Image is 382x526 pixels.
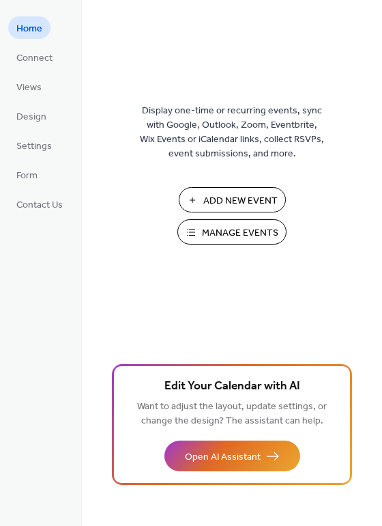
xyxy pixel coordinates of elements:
a: Views [8,75,50,98]
a: Design [8,105,55,127]
span: Connect [16,51,53,66]
span: Views [16,81,42,95]
span: Design [16,110,46,124]
button: Add New Event [179,187,286,212]
span: Display one-time or recurring events, sync with Google, Outlook, Zoom, Eventbrite, Wix Events or ... [140,104,324,161]
span: Contact Us [16,198,63,212]
span: Settings [16,139,52,154]
a: Form [8,163,46,186]
span: Home [16,22,42,36]
span: Open AI Assistant [185,450,261,465]
a: Connect [8,46,61,68]
span: Form [16,169,38,183]
button: Manage Events [177,219,286,245]
span: Edit Your Calendar with AI [164,377,300,396]
span: Add New Event [203,194,278,208]
span: Manage Events [202,226,278,240]
a: Contact Us [8,193,71,215]
span: Want to adjust the layout, update settings, or change the design? The assistant can help. [137,398,327,430]
a: Home [8,16,50,39]
a: Settings [8,134,60,156]
button: Open AI Assistant [164,441,300,471]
